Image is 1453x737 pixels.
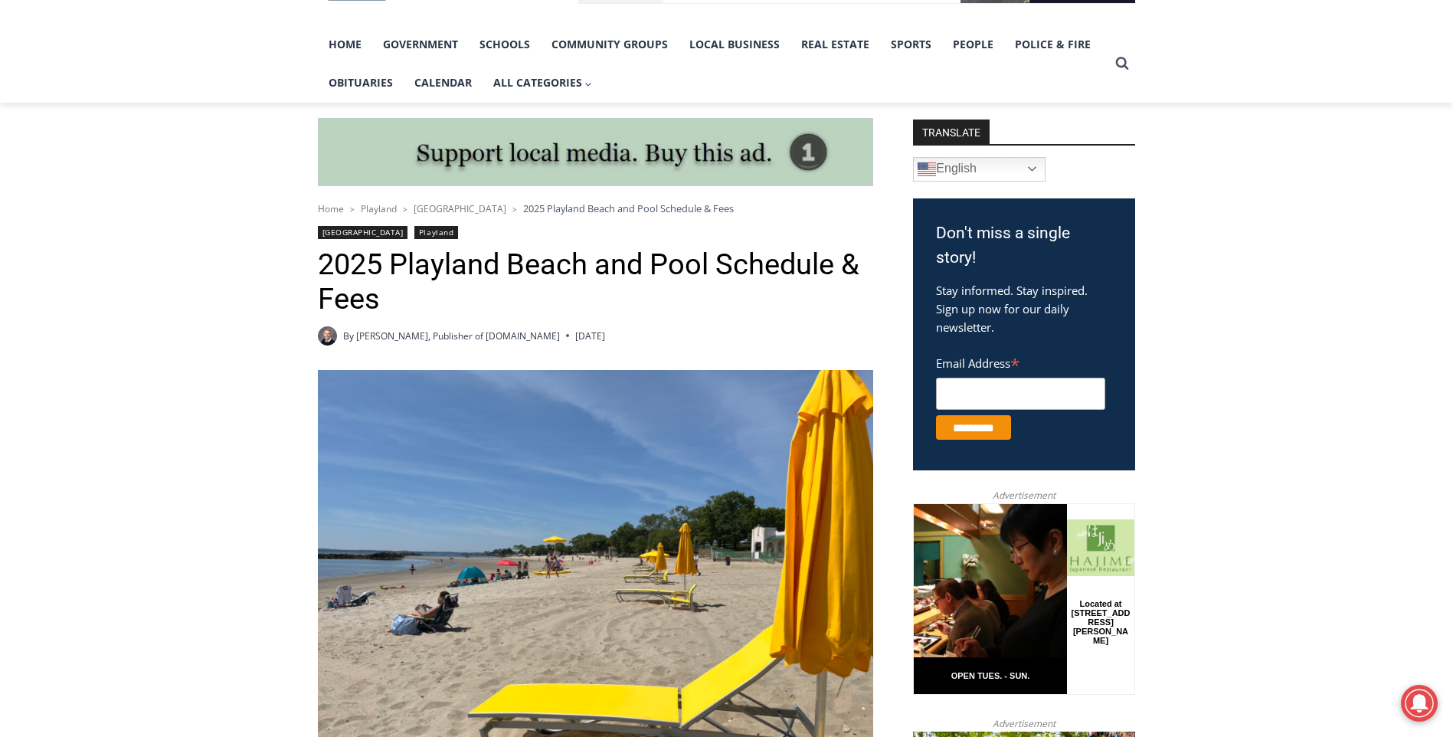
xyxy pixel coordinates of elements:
[372,25,469,64] a: Government
[1004,25,1101,64] a: Police & Fire
[5,158,150,216] span: Open Tues. - Sun. [PHONE_NUMBER]
[318,118,873,187] img: support local media, buy this ad
[368,149,742,191] a: Intern @ [DOMAIN_NAME]
[100,20,378,49] div: Individually Wrapped Items. Dairy, Gluten & Nut Free Options. Kosher Items Available.
[350,204,355,215] span: >
[361,202,397,215] a: Playland
[918,160,936,179] img: en
[913,157,1046,182] a: English
[679,25,790,64] a: Local Business
[318,202,344,215] a: Home
[977,488,1071,503] span: Advertisement
[523,201,734,215] span: 2025 Playland Beach and Pool Schedule & Fees
[318,226,408,239] a: [GEOGRAPHIC_DATA]
[387,1,724,149] div: "I learned about the history of a place I’d honestly never considered even as a resident of [GEOG...
[936,281,1112,336] p: Stay informed. Stay inspired. Sign up now for our daily newsletter.
[936,221,1112,270] h3: Don't miss a single story!
[318,326,337,346] a: Author image
[913,120,990,144] strong: TRANSLATE
[541,25,679,64] a: Community Groups
[483,64,604,102] button: Child menu of All Categories
[790,25,880,64] a: Real Estate
[977,716,1071,731] span: Advertisement
[157,96,218,183] div: Located at [STREET_ADDRESS][PERSON_NAME]
[512,204,517,215] span: >
[318,64,404,102] a: Obituaries
[936,348,1105,375] label: Email Address
[414,226,458,239] a: Playland
[343,329,354,343] span: By
[318,25,372,64] a: Home
[404,64,483,102] a: Calendar
[318,25,1108,103] nav: Primary Navigation
[1,154,154,191] a: Open Tues. - Sun. [PHONE_NUMBER]
[466,16,533,59] h4: Book [PERSON_NAME]'s Good Humor for Your Event
[401,152,710,187] span: Intern @ [DOMAIN_NAME]
[1108,50,1136,77] button: View Search Form
[575,329,605,343] time: [DATE]
[318,247,873,317] h1: 2025 Playland Beach and Pool Schedule & Fees
[318,201,873,216] nav: Breadcrumbs
[880,25,942,64] a: Sports
[356,329,560,342] a: [PERSON_NAME], Publisher of [DOMAIN_NAME]
[403,204,407,215] span: >
[469,25,541,64] a: Schools
[414,202,506,215] a: [GEOGRAPHIC_DATA]
[455,5,553,70] a: Book [PERSON_NAME]'s Good Humor for Your Event
[942,25,1004,64] a: People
